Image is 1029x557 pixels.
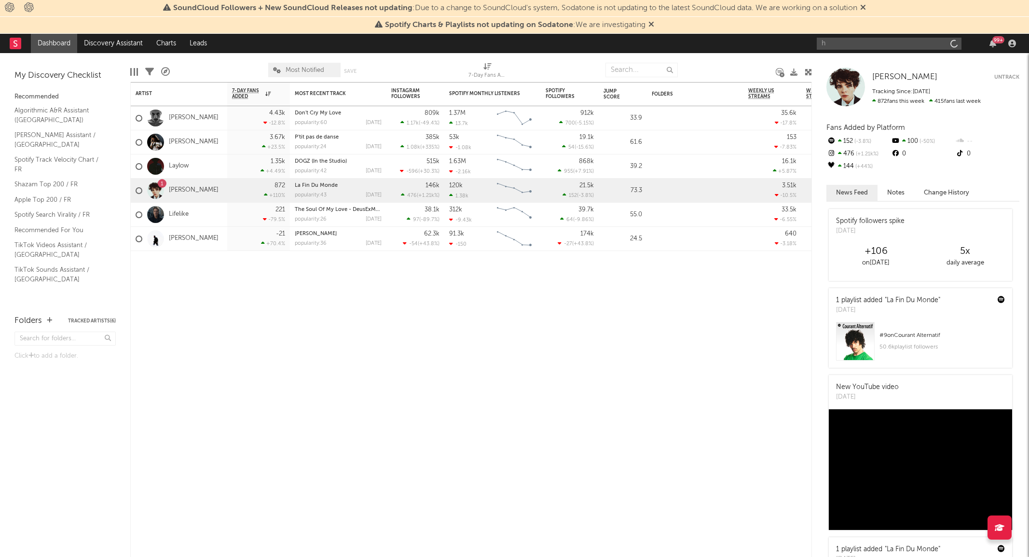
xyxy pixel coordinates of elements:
[271,158,285,165] div: 1.35k
[403,240,439,247] div: ( )
[560,216,594,223] div: ( )
[276,231,285,237] div: -21
[261,240,285,247] div: +70.4 %
[989,40,996,47] button: 99+
[775,120,796,126] div: -17.8 %
[604,161,642,172] div: 39.2
[400,168,439,174] div: ( )
[605,63,678,77] input: Search...
[400,144,439,150] div: ( )
[425,110,439,116] div: 809k
[564,169,573,174] span: 955
[264,192,285,198] div: +110 %
[449,182,463,189] div: 120k
[391,88,425,99] div: Instagram Followers
[262,144,285,150] div: +23.5 %
[831,246,920,257] div: +106
[425,134,439,140] div: 385k
[425,182,439,189] div: 146k
[425,207,439,213] div: 38.1k
[420,121,438,126] span: -49.4 %
[295,241,327,246] div: popularity: 36
[579,158,594,165] div: 868k
[426,158,439,165] div: 515k
[782,182,796,189] div: 3.51k
[295,207,382,212] div: The Soul Of My Love - DeusExMaschine Remix
[169,114,219,122] a: [PERSON_NAME]
[781,110,796,116] div: 35.6k
[775,192,796,198] div: -10.5 %
[785,231,796,237] div: 640
[14,315,42,327] div: Folders
[449,120,468,126] div: 13.7k
[872,98,924,104] span: 872 fans this week
[295,217,327,222] div: popularity: 26
[366,120,382,125] div: [DATE]
[836,544,940,555] div: 1 playlist added
[836,216,905,226] div: Spotify followers spike
[418,193,438,198] span: +1.21k %
[817,38,961,50] input: Search for artists
[295,193,327,198] div: popularity: 43
[574,241,592,247] span: +43.8 %
[652,91,724,97] div: Folders
[366,168,382,174] div: [DATE]
[826,124,905,131] span: Fans Added by Platform
[449,168,471,175] div: -2.16k
[14,265,106,284] a: TikTok Sounds Assistant / [GEOGRAPHIC_DATA]
[566,217,573,223] span: 64
[774,216,796,223] div: -6.55 %
[407,193,417,198] span: 476
[872,98,981,104] span: 415 fans last week
[14,350,116,362] div: Click to add a folder.
[806,88,842,99] span: Weekly UK Streams
[493,179,536,203] svg: Chart title
[885,297,940,304] a: "La Fin Du Monde"
[782,158,796,165] div: 16.1k
[604,233,642,245] div: 24.5
[420,169,438,174] span: +30.3 %
[366,144,382,150] div: [DATE]
[145,58,154,86] div: Filters
[493,203,536,227] svg: Chart title
[14,154,106,174] a: Spotify Track Velocity Chart / FR
[493,106,536,130] svg: Chart title
[604,209,642,221] div: 55.0
[419,241,438,247] span: +43.8 %
[169,186,219,195] a: [PERSON_NAME]
[580,110,594,116] div: 912k
[401,192,439,198] div: ( )
[263,216,285,223] div: -79.5 %
[775,240,796,247] div: -3.18 %
[836,226,905,236] div: [DATE]
[853,139,871,144] span: -3.8 %
[14,179,106,190] a: Shazam Top 200 / FR
[270,134,285,140] div: 3.67k
[449,241,466,247] div: -150
[891,135,955,148] div: 100
[295,135,339,140] a: P'tit pas de danse
[604,185,642,196] div: 73.3
[575,169,592,174] span: +7.91 %
[773,168,796,174] div: +5.87 %
[836,295,940,306] div: 1 playlist added
[269,110,285,116] div: 4.43k
[468,58,507,86] div: 7-Day Fans Added (7-Day Fans Added)
[829,322,1012,368] a: #9onCourant Alternatif50.6kplaylist followers
[344,69,357,74] button: Save
[774,144,796,150] div: -7.83 %
[449,91,521,97] div: Spotify Monthly Listeners
[831,257,920,269] div: on [DATE]
[409,241,418,247] span: -54
[366,241,382,246] div: [DATE]
[14,225,106,236] a: Recommended For You
[14,332,116,346] input: Search for folders...
[173,4,412,12] span: SoundCloud Followers + New SoundCloud Releases not updating
[449,193,468,199] div: 1.38k
[604,88,628,100] div: Jump Score
[14,130,106,150] a: [PERSON_NAME] Assistant / [GEOGRAPHIC_DATA]
[748,88,782,99] span: Weekly US Streams
[161,58,170,86] div: A&R Pipeline
[836,306,940,315] div: [DATE]
[295,168,327,174] div: popularity: 42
